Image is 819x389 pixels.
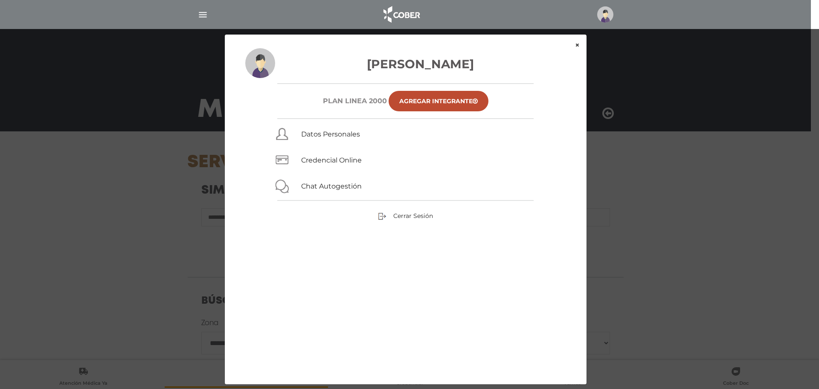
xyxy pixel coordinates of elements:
[378,212,386,221] img: sign-out.png
[301,156,362,164] a: Credencial Online
[597,6,613,23] img: profile-placeholder.svg
[301,130,360,138] a: Datos Personales
[197,9,208,20] img: Cober_menu-lines-white.svg
[378,212,433,219] a: Cerrar Sesión
[393,212,433,220] span: Cerrar Sesión
[379,4,424,25] img: logo_cober_home-white.png
[389,91,488,111] a: Agregar Integrante
[568,35,587,56] button: ×
[301,182,362,190] a: Chat Autogestión
[245,55,566,73] h3: [PERSON_NAME]
[323,97,387,105] h6: Plan Linea 2000
[245,48,275,78] img: profile-placeholder.svg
